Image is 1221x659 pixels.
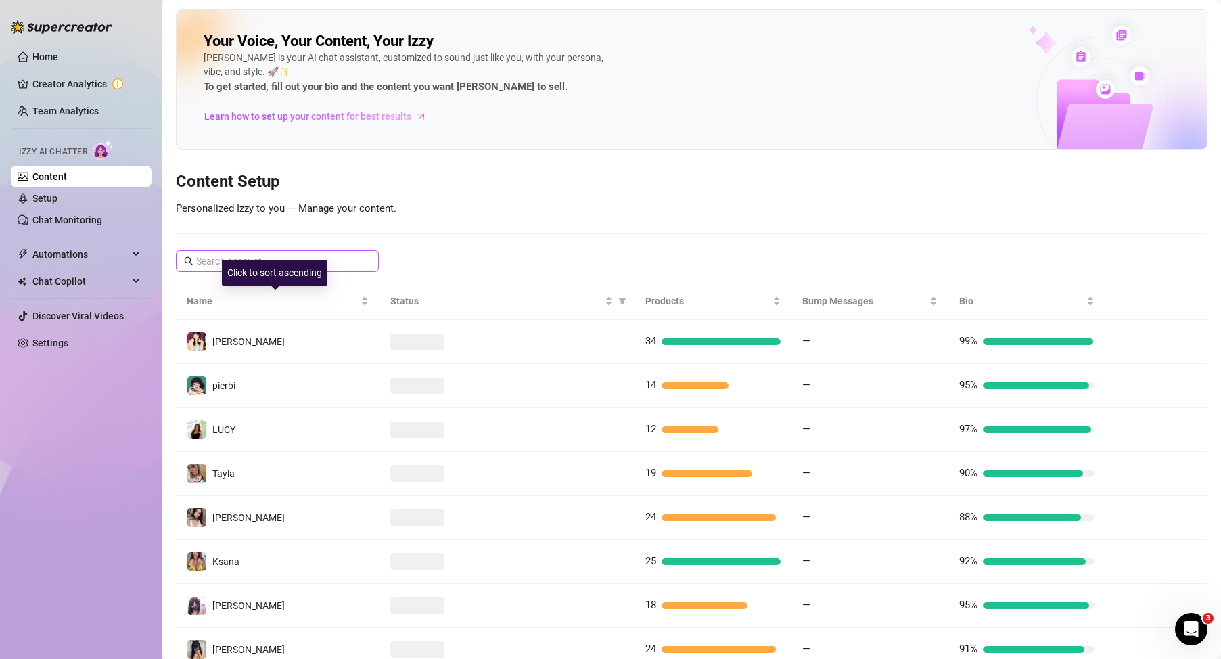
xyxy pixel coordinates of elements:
span: [PERSON_NAME] [212,644,285,655]
span: — [802,335,810,347]
span: Izzy AI Chatter [19,145,87,158]
span: 91% [959,643,977,655]
span: 19 [645,467,656,479]
span: LUCY️‍️ [212,424,235,435]
span: — [802,467,810,479]
strong: To get started, fill out your bio and the content you want [PERSON_NAME] to sell. [204,81,568,93]
a: Creator Analytics exclamation-circle [32,73,141,95]
img: ai-chatter-content-library-cLFOSyPT.png [997,11,1207,149]
img: AI Chatter [93,140,114,160]
span: — [802,379,810,391]
span: 99% [959,335,977,347]
iframe: Intercom live chat [1175,613,1207,645]
th: Products [635,283,791,320]
a: Chat Monitoring [32,214,102,225]
img: Jess [187,508,206,527]
span: filter [618,297,626,305]
span: 24 [645,511,656,523]
th: Name [176,283,379,320]
span: 97% [959,423,977,435]
span: Chat Copilot [32,271,129,292]
span: arrow-right [415,110,428,123]
img: Ksana [187,552,206,571]
span: Personalized Izzy to you — Manage your content. [176,202,396,214]
a: Team Analytics [32,106,99,116]
img: Melissa [187,332,206,351]
div: Click to sort ascending [222,260,327,286]
a: Learn how to set up your content for best results [204,106,437,127]
span: [PERSON_NAME] [212,336,285,347]
img: Tayla [187,464,206,483]
a: Content [32,171,67,182]
span: Bump Messages [802,294,927,309]
div: [PERSON_NAME] is your AI chat assistant, customized to sound just like you, with your persona, vi... [204,51,609,95]
span: Products [645,294,770,309]
span: Bio [959,294,1084,309]
span: Ksana [212,556,239,567]
span: 90% [959,467,977,479]
span: 25 [645,555,656,567]
span: 95% [959,379,977,391]
span: pierbi [212,380,235,391]
span: 24 [645,643,656,655]
img: pierbi [187,376,206,395]
span: Status [390,294,602,309]
span: 92% [959,555,977,567]
span: 12 [645,423,656,435]
h3: Content Setup [176,171,1207,193]
span: search [184,256,193,266]
th: Bump Messages [791,283,948,320]
img: logo-BBDzfeDw.svg [11,20,112,34]
img: Gwen [187,640,206,659]
span: — [802,555,810,567]
span: Learn how to set up your content for best results [204,109,411,124]
span: thunderbolt [18,249,28,260]
a: Settings [32,338,68,348]
span: — [802,423,810,435]
a: Home [32,51,58,62]
span: — [802,643,810,655]
img: Chat Copilot [18,277,26,286]
span: 88% [959,511,977,523]
th: Bio [948,283,1105,320]
span: — [802,511,810,523]
span: 18 [645,599,656,611]
span: [PERSON_NAME] [212,512,285,523]
h2: Your Voice, Your Content, Your Izzy [204,32,434,51]
span: Tayla [212,468,235,479]
th: Status [379,283,635,320]
span: — [802,599,810,611]
span: [PERSON_NAME] [212,600,285,611]
span: 14 [645,379,656,391]
img: Ayumi [187,596,206,615]
input: Search account [196,254,360,269]
span: Name [187,294,358,309]
span: 34 [645,335,656,347]
span: Automations [32,244,129,265]
a: Setup [32,193,57,204]
span: 95% [959,599,977,611]
a: Discover Viral Videos [32,311,124,321]
img: LUCY️‍️ [187,420,206,439]
span: filter [616,291,629,311]
span: 3 [1203,613,1214,624]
